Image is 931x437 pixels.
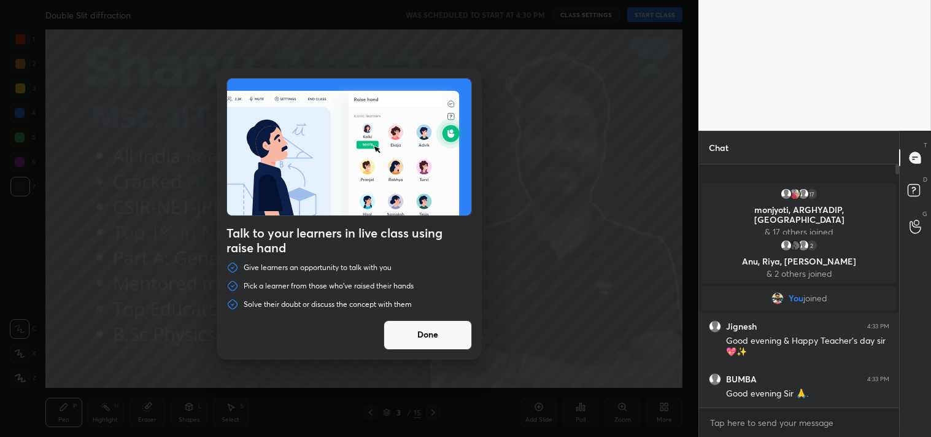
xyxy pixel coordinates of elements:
[726,335,889,358] div: Good evening & Happy Teacher's day sir💖✨
[699,180,899,408] div: grid
[226,226,472,255] h4: Talk to your learners in live class using raise hand
[867,323,889,330] div: 4:33 PM
[789,239,801,252] img: 3
[771,292,783,304] img: f94f666b75404537a3dc3abc1e0511f3.jpg
[699,131,738,164] p: Chat
[244,300,412,309] p: Solve their doubt or discuss the concept with them
[709,257,889,266] p: Anu, Riya, [PERSON_NAME]
[797,239,809,252] img: default.png
[709,269,889,279] p: & 2 others joined
[789,188,801,200] img: 3
[244,263,392,273] p: Give learners an opportunity to talk with you
[797,188,809,200] img: default.png
[384,320,472,350] button: Done
[726,321,757,332] h6: Jignesh
[923,175,927,184] p: D
[244,281,414,291] p: Pick a learner from those who've raised their hands
[780,239,792,252] img: default.png
[726,388,889,400] div: Good evening Sir 🙏.
[922,209,927,218] p: G
[780,188,792,200] img: default.png
[227,79,471,215] img: preRahAdop.42c3ea74.svg
[726,374,757,385] h6: BUMBA
[806,188,818,200] div: 17
[788,293,803,303] span: You
[709,373,721,385] img: default.png
[806,239,818,252] div: 2
[709,227,889,237] p: & 17 others joined
[709,320,721,333] img: default.png
[924,141,927,150] p: T
[803,293,827,303] span: joined
[867,376,889,383] div: 4:33 PM
[709,205,889,225] p: monjyoti, ARGHYADIP, [GEOGRAPHIC_DATA]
